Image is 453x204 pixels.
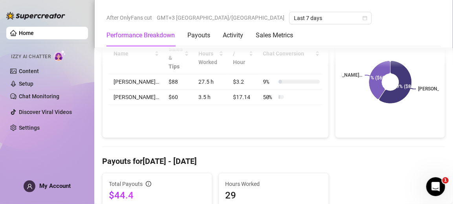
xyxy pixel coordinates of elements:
[106,31,175,40] div: Performance Breakdown
[19,68,39,74] a: Content
[106,12,152,24] span: After OnlyFans cut
[198,40,217,66] div: Est. Hours Worked
[109,189,205,202] span: $44.4
[323,73,362,78] text: [PERSON_NAME]…
[157,12,284,24] span: GMT+3 [GEOGRAPHIC_DATA]/[GEOGRAPHIC_DATA]
[263,77,275,86] span: 9 %
[228,90,258,105] td: $17.14
[11,53,51,61] span: Izzy AI Chatter
[426,177,445,196] iframe: Intercom live chat
[27,184,33,189] span: user
[363,16,367,20] span: calendar
[19,30,34,36] a: Home
[263,49,314,58] span: Chat Conversion
[39,182,71,189] span: My Account
[194,74,228,90] td: 27.5 h
[19,125,40,131] a: Settings
[109,180,143,188] span: Total Payouts
[114,49,153,58] span: Name
[102,156,445,167] h4: Payouts for [DATE] - [DATE]
[19,93,59,99] a: Chat Monitoring
[223,31,243,40] div: Activity
[256,31,293,40] div: Sales Metrics
[19,109,72,115] a: Discover Viral Videos
[54,50,66,61] img: AI Chatter
[225,180,322,188] span: Hours Worked
[6,12,65,20] img: logo-BBDzfeDw.svg
[194,90,228,105] td: 3.5 h
[146,181,151,187] span: info-circle
[258,33,325,74] th: Chat Conversion
[225,189,322,202] span: 29
[263,93,275,101] span: 50 %
[169,36,183,71] span: Total Sales & Tips
[164,90,194,105] td: $60
[233,40,247,66] span: Sales / Hour
[109,74,164,90] td: [PERSON_NAME]…
[187,31,210,40] div: Payouts
[228,33,258,74] th: Sales / Hour
[19,81,33,87] a: Setup
[442,177,449,184] span: 1
[164,33,194,74] th: Total Sales & Tips
[109,33,164,74] th: Name
[294,12,367,24] span: Last 7 days
[228,74,258,90] td: $3.2
[109,90,164,105] td: [PERSON_NAME]…
[164,74,194,90] td: $88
